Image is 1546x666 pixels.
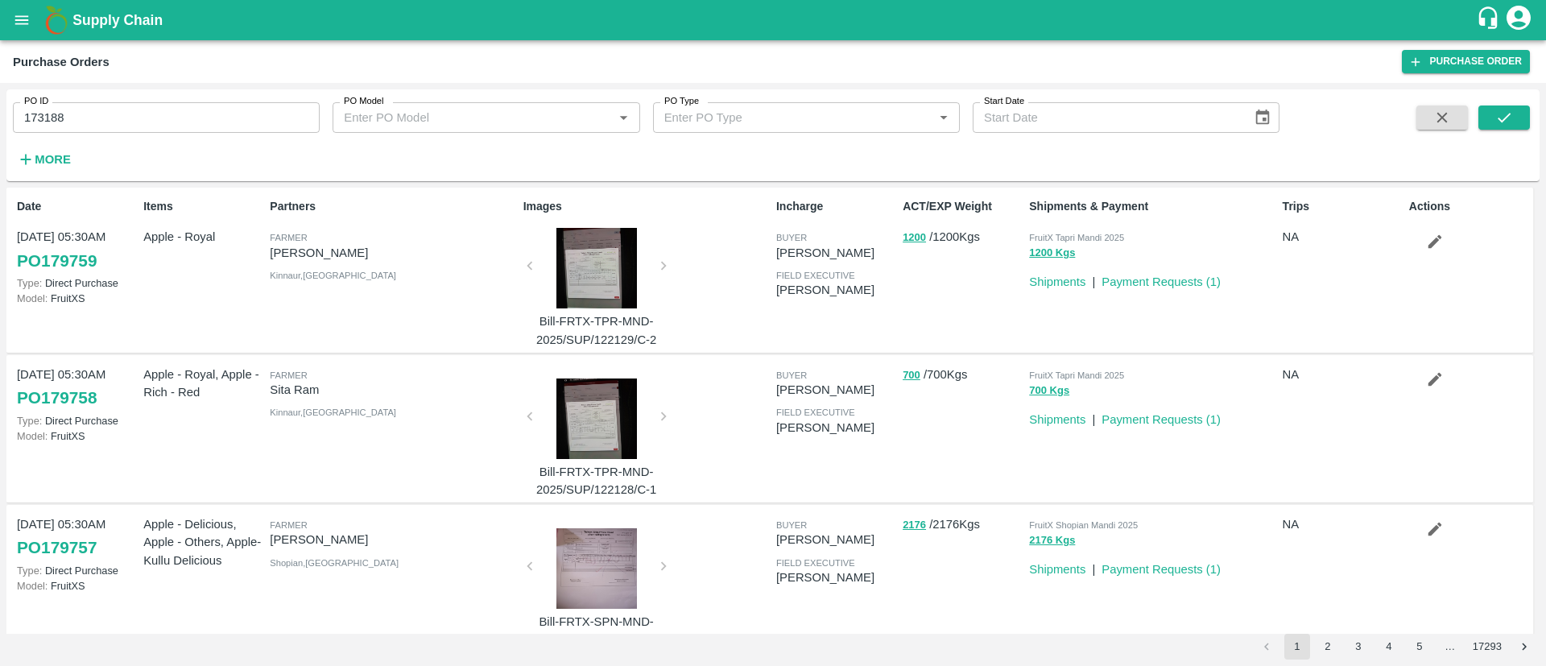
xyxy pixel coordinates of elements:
p: Apple - Royal [143,228,263,246]
p: ACT/EXP Weight [903,198,1023,215]
span: Type: [17,277,42,289]
p: NA [1283,515,1403,533]
a: Shipments [1029,563,1085,576]
p: Bill-FRTX-TPR-MND-2025/SUP/122129/C-2 [536,312,657,349]
div: | [1085,554,1095,578]
p: Partners [270,198,516,215]
div: | [1085,267,1095,291]
p: [PERSON_NAME] [776,281,896,299]
p: [DATE] 05:30AM [17,366,137,383]
button: 2176 Kgs [1029,532,1075,550]
span: field executive [776,271,855,280]
a: Shipments [1029,275,1085,288]
nav: pagination navigation [1251,634,1540,660]
p: [PERSON_NAME] [776,569,896,586]
a: Payment Requests (1) [1102,413,1221,426]
button: More [13,146,75,173]
button: Choose date [1247,102,1278,133]
a: Payment Requests (1) [1102,563,1221,576]
span: Farmer [270,233,307,242]
p: Direct Purchase [17,413,137,428]
p: Sita Ram [270,381,516,399]
input: Enter PO Model [337,107,587,128]
span: Shopian , [GEOGRAPHIC_DATA] [270,558,399,568]
button: 1200 Kgs [1029,244,1075,263]
p: [DATE] 05:30AM [17,515,137,533]
label: PO Model [344,95,384,108]
button: 1200 [903,229,926,247]
p: FruitXS [17,291,137,306]
p: Trips [1283,198,1403,215]
div: | [1085,404,1095,428]
p: [PERSON_NAME] [270,244,516,262]
span: buyer [776,520,807,530]
div: Purchase Orders [13,52,110,72]
span: Model: [17,430,48,442]
button: Go to page 4 [1376,634,1402,660]
p: [PERSON_NAME] [776,419,896,436]
span: field executive [776,407,855,417]
button: open drawer [3,2,40,39]
input: Enter PO ID [13,102,320,133]
button: 2176 [903,516,926,535]
span: Kinnaur , [GEOGRAPHIC_DATA] [270,407,396,417]
p: [PERSON_NAME] [776,381,896,399]
p: Direct Purchase [17,275,137,291]
a: PO179757 [17,533,97,562]
p: NA [1283,228,1403,246]
p: FruitXS [17,578,137,594]
button: Go to page 2 [1315,634,1341,660]
p: [PERSON_NAME] [776,531,896,548]
p: Shipments & Payment [1029,198,1275,215]
a: Supply Chain [72,9,1476,31]
p: [PERSON_NAME] [776,244,896,262]
label: Start Date [984,95,1024,108]
div: customer-support [1476,6,1504,35]
span: FruitX Shopian Mandi 2025 [1029,520,1138,530]
img: logo [40,4,72,36]
button: Open [613,107,634,128]
span: Kinnaur , [GEOGRAPHIC_DATA] [270,271,396,280]
button: 700 Kgs [1029,382,1069,400]
span: Type: [17,565,42,577]
p: Incharge [776,198,896,215]
p: Date [17,198,137,215]
span: Farmer [270,370,307,380]
p: Images [523,198,770,215]
label: PO Type [664,95,699,108]
p: / 1200 Kgs [903,228,1023,246]
label: PO ID [24,95,48,108]
strong: More [35,153,71,166]
p: / 2176 Kgs [903,515,1023,534]
a: Payment Requests (1) [1102,275,1221,288]
button: Open [933,107,954,128]
input: Enter PO Type [658,107,907,128]
p: Direct Purchase [17,563,137,578]
a: Purchase Order [1402,50,1530,73]
div: … [1437,639,1463,655]
p: Apple - Royal, Apple - Rich - Red [143,366,263,402]
button: Go to page 3 [1346,634,1371,660]
p: Items [143,198,263,215]
span: Model: [17,292,48,304]
a: PO179759 [17,246,97,275]
span: buyer [776,233,807,242]
p: [DATE] 05:30AM [17,228,137,246]
span: Type: [17,415,42,427]
a: PO179758 [17,383,97,412]
p: FruitXS [17,428,137,444]
p: Actions [1409,198,1529,215]
span: buyer [776,370,807,380]
p: Apple - Delicious, Apple - Others, Apple- Kullu Delicious [143,515,263,569]
span: FruitX Tapri Mandi 2025 [1029,233,1124,242]
span: field executive [776,558,855,568]
input: Start Date [973,102,1241,133]
a: Shipments [1029,413,1085,426]
button: Go to next page [1511,634,1537,660]
span: Model: [17,580,48,592]
p: [PERSON_NAME] [270,531,516,548]
p: / 700 Kgs [903,366,1023,384]
p: Bill-FRTX-TPR-MND-2025/SUP/122128/C-1 [536,463,657,499]
div: account of current user [1504,3,1533,37]
button: page 1 [1284,634,1310,660]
